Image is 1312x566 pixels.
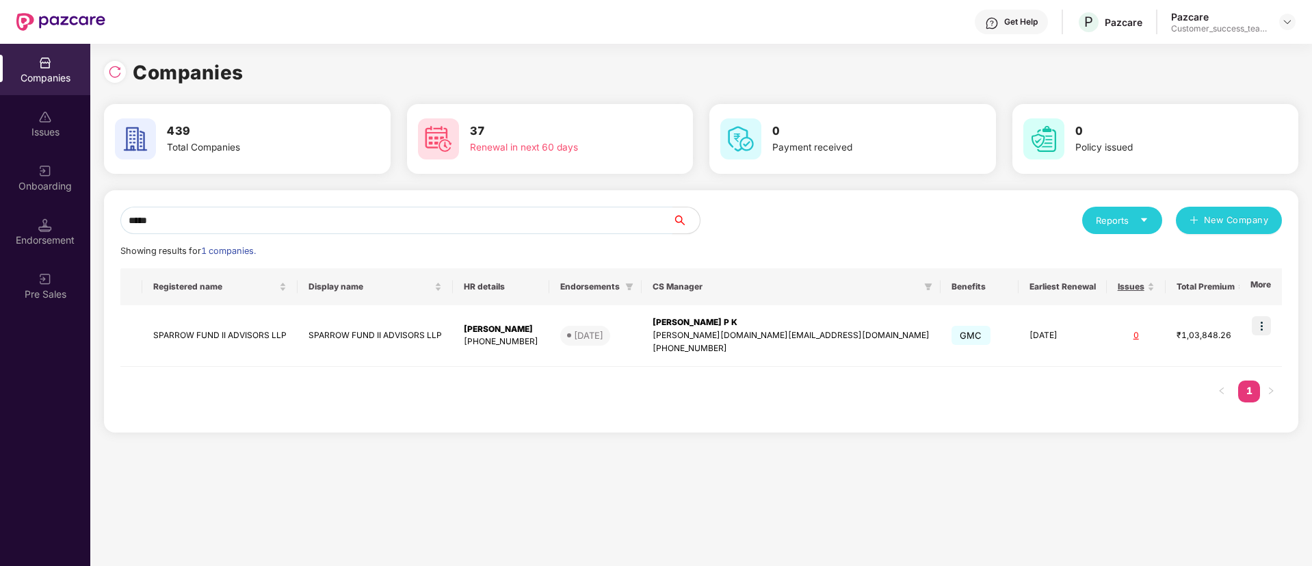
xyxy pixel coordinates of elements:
[470,140,642,155] div: Renewal in next 60 days
[941,268,1019,305] th: Benefits
[1118,281,1144,292] span: Issues
[1176,207,1282,234] button: plusNew Company
[1177,281,1235,292] span: Total Premium
[772,140,945,155] div: Payment received
[921,279,935,295] span: filter
[1171,23,1267,34] div: Customer_success_team_lead
[952,326,990,345] span: GMC
[560,281,620,292] span: Endorsements
[1140,216,1149,224] span: caret-down
[653,329,930,342] div: [PERSON_NAME][DOMAIN_NAME][EMAIL_ADDRESS][DOMAIN_NAME]
[133,57,244,88] h1: Companies
[1019,305,1107,367] td: [DATE]
[38,56,52,70] img: svg+xml;base64,PHN2ZyBpZD0iQ29tcGFuaWVzIiB4bWxucz0iaHR0cDovL3d3dy53My5vcmcvMjAwMC9zdmciIHdpZHRoPS...
[574,329,603,342] div: [DATE]
[464,335,538,348] div: [PHONE_NUMBER]
[142,268,298,305] th: Registered name
[201,246,256,256] span: 1 companies.
[653,316,930,329] div: [PERSON_NAME] P K
[1238,381,1260,401] a: 1
[38,272,52,286] img: svg+xml;base64,PHN2ZyB3aWR0aD0iMjAiIGhlaWdodD0iMjAiIHZpZXdCb3g9IjAgMCAyMCAyMCIgZmlsbD0ibm9uZSIgeG...
[108,65,122,79] img: svg+xml;base64,PHN2ZyBpZD0iUmVsb2FkLTMyeDMyIiB4bWxucz0iaHR0cDovL3d3dy53My5vcmcvMjAwMC9zdmciIHdpZH...
[653,342,930,355] div: [PHONE_NUMBER]
[1204,214,1269,227] span: New Company
[38,110,52,124] img: svg+xml;base64,PHN2ZyBpZD0iSXNzdWVzX2Rpc2FibGVkIiB4bWxucz0iaHR0cDovL3d3dy53My5vcmcvMjAwMC9zdmciIH...
[1252,316,1271,335] img: icon
[653,281,919,292] span: CS Manager
[1075,140,1248,155] div: Policy issued
[1019,268,1107,305] th: Earliest Renewal
[720,118,761,159] img: svg+xml;base64,PHN2ZyB4bWxucz0iaHR0cDovL3d3dy53My5vcmcvMjAwMC9zdmciIHdpZHRoPSI2MCIgaGVpZ2h0PSI2MC...
[1218,387,1226,395] span: left
[167,123,339,140] h3: 439
[298,268,453,305] th: Display name
[1238,381,1260,402] li: 1
[985,16,999,30] img: svg+xml;base64,PHN2ZyBpZD0iSGVscC0zMngzMiIgeG1sbnM9Imh0dHA6Ly93d3cudzMub3JnLzIwMDAvc3ZnIiB3aWR0aD...
[1190,216,1198,227] span: plus
[38,164,52,178] img: svg+xml;base64,PHN2ZyB3aWR0aD0iMjAiIGhlaWdodD0iMjAiIHZpZXdCb3g9IjAgMCAyMCAyMCIgZmlsbD0ibm9uZSIgeG...
[1004,16,1038,27] div: Get Help
[1211,381,1233,402] button: left
[298,305,453,367] td: SPARROW FUND II ADVISORS LLP
[38,218,52,232] img: svg+xml;base64,PHN2ZyB3aWR0aD0iMTQuNSIgaGVpZ2h0PSIxNC41IiB2aWV3Qm94PSIwIDAgMTYgMTYiIGZpbGw9Im5vbm...
[167,140,339,155] div: Total Companies
[1260,381,1282,402] button: right
[772,123,945,140] h3: 0
[1023,118,1064,159] img: svg+xml;base64,PHN2ZyB4bWxucz0iaHR0cDovL3d3dy53My5vcmcvMjAwMC9zdmciIHdpZHRoPSI2MCIgaGVpZ2h0PSI2MC...
[1107,268,1166,305] th: Issues
[1267,387,1275,395] span: right
[142,305,298,367] td: SPARROW FUND II ADVISORS LLP
[1211,381,1233,402] li: Previous Page
[1282,16,1293,27] img: svg+xml;base64,PHN2ZyBpZD0iRHJvcGRvd24tMzJ4MzIiIHhtbG5zPSJodHRwOi8vd3d3LnczLm9yZy8yMDAwL3N2ZyIgd2...
[470,123,642,140] h3: 37
[1166,268,1256,305] th: Total Premium
[115,118,156,159] img: svg+xml;base64,PHN2ZyB4bWxucz0iaHR0cDovL3d3dy53My5vcmcvMjAwMC9zdmciIHdpZHRoPSI2MCIgaGVpZ2h0PSI2MC...
[1118,329,1155,342] div: 0
[1171,10,1267,23] div: Pazcare
[153,281,276,292] span: Registered name
[309,281,432,292] span: Display name
[622,279,636,295] span: filter
[1239,268,1282,305] th: More
[625,283,633,291] span: filter
[672,207,700,234] button: search
[1096,214,1149,227] div: Reports
[453,268,549,305] th: HR details
[16,13,105,31] img: New Pazcare Logo
[1177,329,1245,342] div: ₹1,03,848.26
[1075,123,1248,140] h3: 0
[1260,381,1282,402] li: Next Page
[1105,16,1142,29] div: Pazcare
[120,246,256,256] span: Showing results for
[464,323,538,336] div: [PERSON_NAME]
[1084,14,1093,30] span: P
[924,283,932,291] span: filter
[672,215,700,226] span: search
[418,118,459,159] img: svg+xml;base64,PHN2ZyB4bWxucz0iaHR0cDovL3d3dy53My5vcmcvMjAwMC9zdmciIHdpZHRoPSI2MCIgaGVpZ2h0PSI2MC...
